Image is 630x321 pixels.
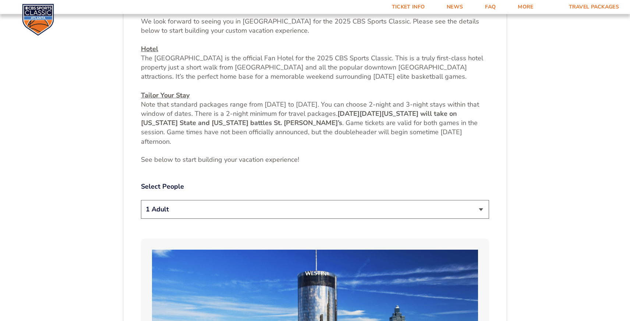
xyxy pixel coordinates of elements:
[141,91,190,100] u: Tailor Your Stay
[141,17,489,35] p: We look forward to seeing you in [GEOGRAPHIC_DATA] for the 2025 CBS Sports Classic. Please see th...
[141,182,489,191] label: Select People
[141,44,158,53] u: Hotel
[141,155,489,164] p: See below to start building your vacation e
[269,155,299,164] span: xperience!
[22,4,54,36] img: CBS Sports Classic
[141,54,483,81] span: The [GEOGRAPHIC_DATA] is the official Fan Hotel for the 2025 CBS Sports Classic. This is a truly ...
[141,109,457,127] strong: [US_STATE] will take on [US_STATE] State and [US_STATE] battles St. [PERSON_NAME]’s
[141,118,478,146] span: . Game tickets are valid for both games in the session. Game times have not been officially annou...
[141,100,479,118] span: Note that standard packages range from [DATE] to [DATE]. You can choose 2-night and 3-night stays...
[337,109,382,118] strong: [DATE][DATE]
